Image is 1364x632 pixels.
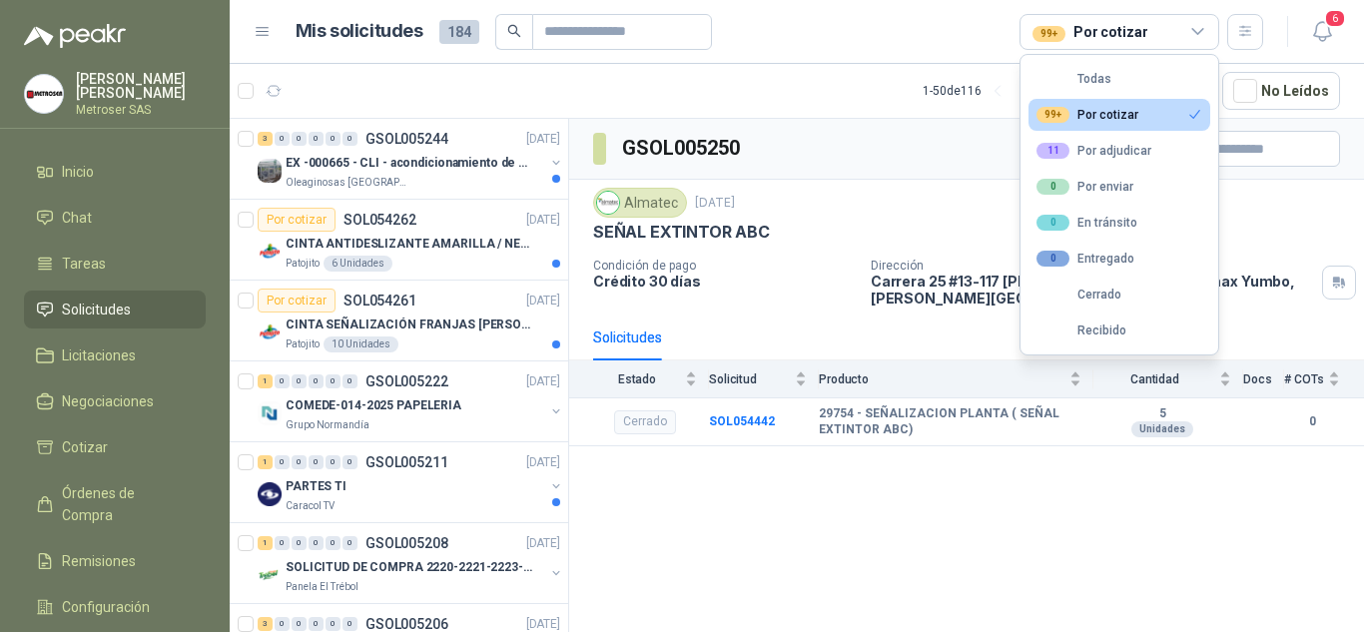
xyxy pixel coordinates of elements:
p: [PERSON_NAME] [PERSON_NAME] [76,72,206,100]
th: Estado [569,360,709,397]
b: 5 [1093,406,1231,422]
div: 0 [275,132,290,146]
p: [DATE] [526,372,560,391]
div: 10 Unidades [324,336,398,352]
div: 0 [275,617,290,631]
span: 184 [439,20,479,44]
div: 0 [342,617,357,631]
p: SEÑAL EXTINTOR ABC [593,222,770,243]
button: Asignado a mi [1061,72,1206,110]
a: Solicitudes [24,291,206,328]
a: Licitaciones [24,336,206,374]
div: Por cotizar [258,289,336,313]
div: 1 [258,374,273,388]
img: Company Logo [258,563,282,587]
span: Remisiones [62,550,136,572]
a: 3 0 0 0 0 0 GSOL005244[DATE] Company LogoEX -000665 - CLI - acondicionamiento de caja paraOleagin... [258,127,564,191]
p: Patojito [286,336,320,352]
div: Unidades [1131,421,1193,437]
p: Caracol TV [286,498,335,514]
p: Grupo Normandía [286,417,369,433]
div: 1 [258,455,273,469]
div: 0 [275,536,290,550]
a: Órdenes de Compra [24,474,206,534]
p: Crédito 30 días [593,273,855,290]
button: No Leídos [1222,72,1340,110]
span: search [1135,142,1149,156]
span: Chat [62,207,92,229]
p: [DATE] [526,292,560,311]
div: 0 [326,374,341,388]
p: SOL054262 [343,213,416,227]
th: Cantidad [1093,360,1243,397]
p: CINTA SEÑALIZACIÓN FRANJAS [PERSON_NAME] NEGRA [286,316,534,334]
div: 0 [309,132,324,146]
p: GSOL005208 [365,536,448,550]
span: Cotizar [62,436,108,458]
a: Cotizar [24,428,206,466]
div: 0 [326,536,341,550]
b: 29754 - SEÑALIZACION PLANTA ( SEÑAL EXTINTOR ABC) [819,406,1081,437]
div: 99+ [1032,26,1065,42]
span: Solicitudes [62,299,131,320]
span: # COTs [1284,372,1324,386]
div: 0 [309,617,324,631]
div: 1 [258,536,273,550]
th: Producto [819,360,1093,397]
span: Producto [819,372,1065,386]
span: Estado [593,372,681,386]
a: Configuración [24,588,206,626]
p: [DATE] [526,130,560,149]
span: Órdenes de Compra [62,482,187,526]
img: Company Logo [258,482,282,506]
p: CINTA ANTIDESLIZANTE AMARILLA / NEGRA [286,235,534,254]
div: 0 [292,617,307,631]
a: 1 0 0 0 0 0 GSOL005211[DATE] Company LogoPARTES TICaracol TV [258,450,564,514]
img: Company Logo [597,192,619,214]
a: Remisiones [24,542,206,580]
div: 6 Unidades [324,256,392,272]
p: COMEDE-014-2025 PAPELERIA [286,396,461,415]
b: 0 [1284,412,1340,431]
th: # COTs [1284,360,1364,397]
a: Inicio [24,153,206,191]
span: Licitaciones [62,344,136,366]
h1: Mis solicitudes [296,17,423,46]
div: 0 [309,374,324,388]
p: Patojito [286,256,320,272]
div: 0 [275,374,290,388]
p: Carrera 25 #13-117 [PERSON_NAME] - frente a Rimax Yumbo , [PERSON_NAME][GEOGRAPHIC_DATA] [871,273,1314,307]
img: Company Logo [258,159,282,183]
p: [DATE] [526,453,560,472]
div: 0 [326,132,341,146]
img: Company Logo [258,240,282,264]
div: 0 [326,617,341,631]
div: 3 [258,617,273,631]
p: GSOL005206 [365,617,448,631]
div: 0 [275,455,290,469]
p: [DATE] [526,534,560,553]
div: Por cotizar [258,208,336,232]
th: Solicitud [709,360,819,397]
div: 0 [309,536,324,550]
p: SOLICITUD DE COMPRA 2220-2221-2223-2224 [286,558,534,577]
div: 0 [342,374,357,388]
p: GSOL005244 [365,132,448,146]
img: Company Logo [258,320,282,344]
div: 0 [309,455,324,469]
span: Solicitud [709,372,791,386]
a: SOL054442 [709,414,775,428]
h3: GSOL005250 [622,133,743,164]
img: Company Logo [258,401,282,425]
p: [DATE] [526,211,560,230]
div: Cerrado [614,410,676,434]
span: 6 [1324,9,1346,28]
p: Oleaginosas [GEOGRAPHIC_DATA][PERSON_NAME] [286,175,411,191]
p: [DATE] [695,194,735,213]
span: search [507,24,521,38]
div: 1 - 50 de 116 [923,75,1045,107]
p: Panela El Trébol [286,579,358,595]
div: 0 [326,455,341,469]
img: Logo peakr [24,24,126,48]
